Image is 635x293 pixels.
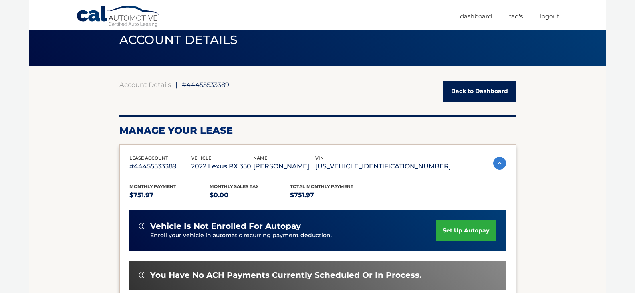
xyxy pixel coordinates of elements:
img: accordion-active.svg [493,157,506,170]
a: Logout [540,10,559,23]
h2: Manage Your Lease [119,125,516,137]
a: Dashboard [460,10,492,23]
span: You have no ACH payments currently scheduled or in process. [150,270,421,280]
p: [PERSON_NAME] [253,161,315,172]
a: FAQ's [509,10,523,23]
img: alert-white.svg [139,272,145,278]
p: $0.00 [210,190,290,201]
span: vin [315,155,324,161]
a: set up autopay [436,220,496,241]
img: alert-white.svg [139,223,145,229]
span: Monthly sales Tax [210,184,259,189]
p: #44455533389 [129,161,192,172]
p: Enroll your vehicle in automatic recurring payment deduction. [150,231,436,240]
span: ACCOUNT DETAILS [119,32,238,47]
span: Monthly Payment [129,184,176,189]
span: lease account [129,155,168,161]
p: 2022 Lexus RX 350 [191,161,253,172]
span: #44455533389 [182,81,229,89]
span: vehicle [191,155,211,161]
span: | [175,81,177,89]
span: vehicle is not enrolled for autopay [150,221,301,231]
a: Cal Automotive [76,5,160,28]
p: $751.97 [290,190,371,201]
a: Account Details [119,81,171,89]
p: $751.97 [129,190,210,201]
a: Back to Dashboard [443,81,516,102]
span: name [253,155,267,161]
p: [US_VEHICLE_IDENTIFICATION_NUMBER] [315,161,451,172]
span: Total Monthly Payment [290,184,353,189]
